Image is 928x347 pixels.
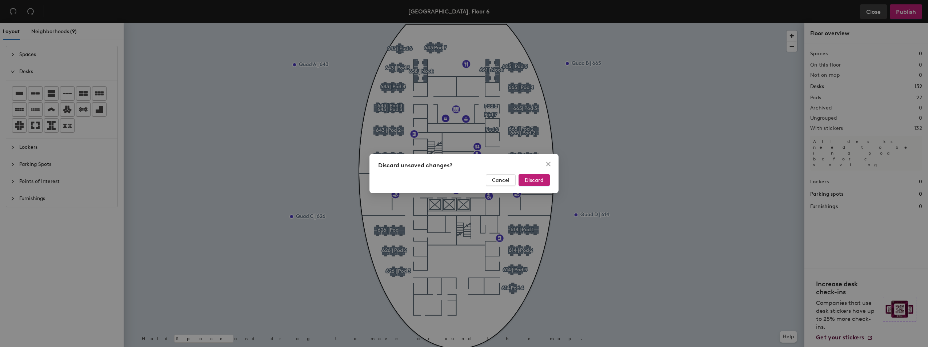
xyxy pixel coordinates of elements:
[486,174,516,186] button: Cancel
[525,177,544,183] span: Discard
[543,158,554,170] button: Close
[519,174,550,186] button: Discard
[543,161,554,167] span: Close
[378,161,550,170] div: Discard unsaved changes?
[545,161,551,167] span: close
[492,177,509,183] span: Cancel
